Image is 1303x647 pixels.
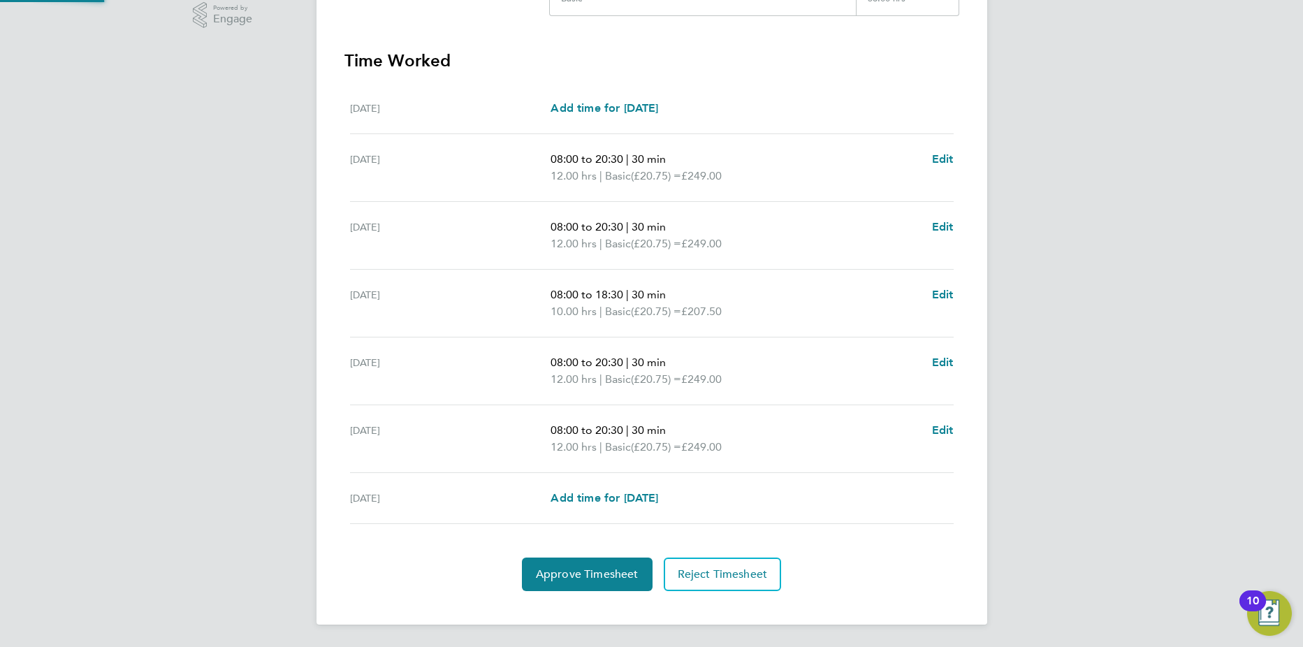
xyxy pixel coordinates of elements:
span: £207.50 [681,305,722,318]
span: Edit [932,220,954,233]
span: | [626,423,629,437]
span: 12.00 hrs [551,372,597,386]
button: Reject Timesheet [664,558,782,591]
span: Reject Timesheet [678,567,768,581]
span: 30 min [632,220,666,233]
span: (£20.75) = [631,372,681,386]
span: 12.00 hrs [551,440,597,453]
a: Add time for [DATE] [551,100,658,117]
span: Engage [213,13,252,25]
span: | [626,356,629,369]
span: 08:00 to 20:30 [551,152,623,166]
span: Powered by [213,2,252,14]
span: (£20.75) = [631,169,681,182]
span: Edit [932,423,954,437]
a: Edit [932,286,954,303]
button: Open Resource Center, 10 new notifications [1247,591,1292,636]
span: 30 min [632,356,666,369]
span: | [599,237,602,250]
span: 08:00 to 18:30 [551,288,623,301]
span: (£20.75) = [631,237,681,250]
a: Edit [932,151,954,168]
span: 10.00 hrs [551,305,597,318]
a: Add time for [DATE] [551,490,658,507]
span: £249.00 [681,372,722,386]
span: Basic [605,168,631,184]
span: Add time for [DATE] [551,491,658,504]
div: 10 [1246,601,1259,619]
span: | [599,169,602,182]
span: | [626,220,629,233]
span: (£20.75) = [631,440,681,453]
span: 30 min [632,288,666,301]
span: | [599,372,602,386]
div: [DATE] [350,151,551,184]
h3: Time Worked [344,50,959,72]
span: Edit [932,152,954,166]
a: Powered byEngage [193,2,252,29]
span: 08:00 to 20:30 [551,220,623,233]
span: Edit [932,356,954,369]
span: £249.00 [681,237,722,250]
button: Approve Timesheet [522,558,653,591]
div: [DATE] [350,286,551,320]
span: | [599,440,602,453]
span: Basic [605,439,631,456]
span: £249.00 [681,440,722,453]
span: | [626,288,629,301]
span: Basic [605,371,631,388]
span: (£20.75) = [631,305,681,318]
span: | [626,152,629,166]
span: 12.00 hrs [551,169,597,182]
span: Approve Timesheet [536,567,639,581]
div: [DATE] [350,422,551,456]
span: Add time for [DATE] [551,101,658,115]
span: 08:00 to 20:30 [551,356,623,369]
div: [DATE] [350,490,551,507]
span: Edit [932,288,954,301]
span: 08:00 to 20:30 [551,423,623,437]
div: [DATE] [350,100,551,117]
span: Basic [605,303,631,320]
span: £249.00 [681,169,722,182]
a: Edit [932,219,954,235]
span: 12.00 hrs [551,237,597,250]
span: | [599,305,602,318]
span: 30 min [632,423,666,437]
span: 30 min [632,152,666,166]
div: [DATE] [350,219,551,252]
a: Edit [932,422,954,439]
a: Edit [932,354,954,371]
div: [DATE] [350,354,551,388]
span: Basic [605,235,631,252]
